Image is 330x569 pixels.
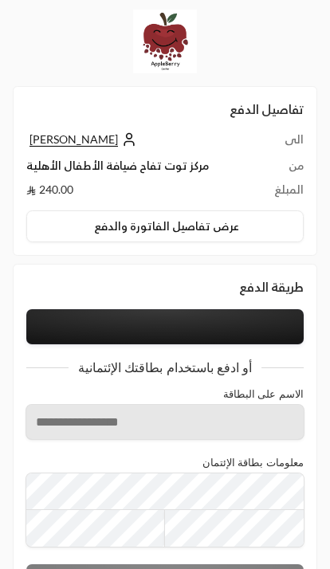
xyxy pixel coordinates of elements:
[29,132,118,147] span: [PERSON_NAME]
[202,457,304,469] label: معلومات بطاقة الإئتمان
[223,388,304,400] label: الاسم على البطاقة
[26,132,137,146] a: [PERSON_NAME]
[26,158,265,182] td: مركز توت تفاح ضيافة الأطفال الأهلية
[26,100,304,119] h2: تفاصيل الدفع
[265,158,304,182] td: من
[265,182,304,198] td: المبلغ
[26,210,304,242] button: عرض تفاصيل الفاتورة والدفع
[265,131,304,158] td: الى
[26,182,265,198] td: 240.00
[133,10,197,73] img: Company Logo
[69,360,262,375] p: أو ادفع باستخدام بطاقتك الإئتمانية
[26,277,304,296] div: طريقة الدفع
